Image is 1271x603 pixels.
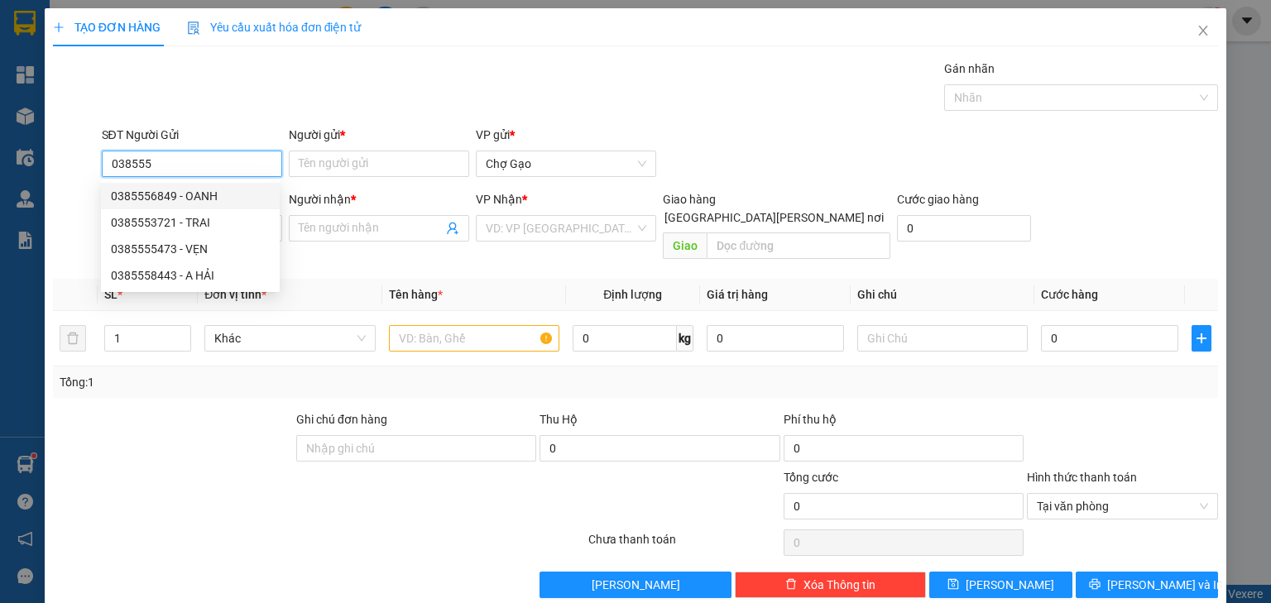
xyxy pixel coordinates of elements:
img: icon [187,22,200,35]
div: Tổng: 1 [60,373,492,391]
input: Ghi Chú [857,325,1028,352]
div: SĐT Người Gửi [102,126,282,144]
span: plus [1192,332,1211,345]
div: 0385558443 - A HẢI [111,266,270,285]
div: Phí thu hộ [784,410,1024,435]
label: Cước giao hàng [897,193,979,206]
span: Thu Hộ [540,413,578,426]
button: save[PERSON_NAME] [929,572,1072,598]
span: [GEOGRAPHIC_DATA][PERSON_NAME] nơi [658,208,890,227]
div: 0385555473 - VẸN [101,236,280,262]
span: Chợ Gạo [486,151,646,176]
span: Yêu cầu xuất hóa đơn điện tử [187,21,362,34]
span: [PERSON_NAME] [592,576,680,594]
label: Gán nhãn [944,62,995,75]
div: 0385553721 - TRAI [101,209,280,236]
span: Khác [214,326,365,351]
span: Tại văn phòng [1037,494,1208,519]
span: user-add [446,222,459,235]
div: Chưa thanh toán [587,530,781,559]
label: Hình thức thanh toán [1027,471,1137,484]
span: TẠO ĐƠN HÀNG [53,21,161,34]
li: VP Chợ Gạo [114,70,220,89]
th: Ghi chú [851,279,1034,311]
div: 0385558443 - A HẢI [101,262,280,289]
span: Định lượng [603,288,662,301]
div: Người nhận [289,190,469,208]
button: plus [1192,325,1211,352]
span: delete [785,578,797,591]
label: Ghi chú đơn hàng [296,413,387,426]
button: Close [1180,8,1226,55]
div: 0385555473 - VẸN [111,240,270,258]
div: 0385556849 - OANH [111,187,270,205]
span: SL [104,288,118,301]
button: [PERSON_NAME] [540,572,731,598]
button: printer[PERSON_NAME] và In [1076,572,1219,598]
b: [PERSON_NAME][GEOGRAPHIC_DATA],[PERSON_NAME][GEOGRAPHIC_DATA] [114,91,217,177]
span: Cước hàng [1041,288,1098,301]
span: Đơn vị tính [204,288,266,301]
span: kg [677,325,693,352]
input: 0 [707,325,844,352]
input: Dọc đường [707,232,890,259]
span: VP Nhận [476,193,522,206]
button: delete [60,325,86,352]
span: plus [53,22,65,33]
input: VD: Bàn, Ghế [389,325,559,352]
div: Người gửi [289,126,469,144]
span: Giao hàng [663,193,716,206]
li: VP [GEOGRAPHIC_DATA] [8,70,114,125]
span: close [1197,24,1210,37]
span: environment [114,92,126,103]
button: deleteXóa Thông tin [735,572,926,598]
input: Cước giao hàng [897,215,1031,242]
li: Tân Lập Thành [8,8,240,40]
span: [PERSON_NAME] và In [1107,576,1223,594]
span: Giá trị hàng [707,288,768,301]
span: save [947,578,959,591]
span: printer [1089,578,1101,591]
div: VP gửi [476,126,656,144]
span: Tổng cước [784,471,838,484]
div: 0385556849 - OANH [101,183,280,209]
span: Tên hàng [389,288,443,301]
span: Giao [663,232,707,259]
span: [PERSON_NAME] [966,576,1054,594]
input: Ghi chú đơn hàng [296,435,536,462]
div: 0385553721 - TRAI [111,213,270,232]
span: Xóa Thông tin [803,576,875,594]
